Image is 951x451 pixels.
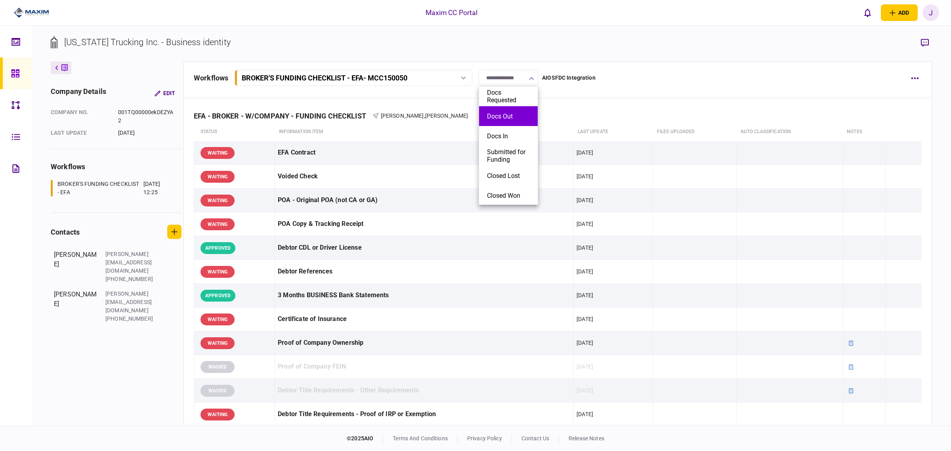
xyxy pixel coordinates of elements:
[487,172,530,180] button: Closed Lost
[487,113,530,120] button: Docs Out
[487,132,530,140] button: Docs In
[487,89,530,104] button: Docs Requested
[487,148,530,163] button: Submitted for Funding
[487,192,530,199] button: Closed Won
